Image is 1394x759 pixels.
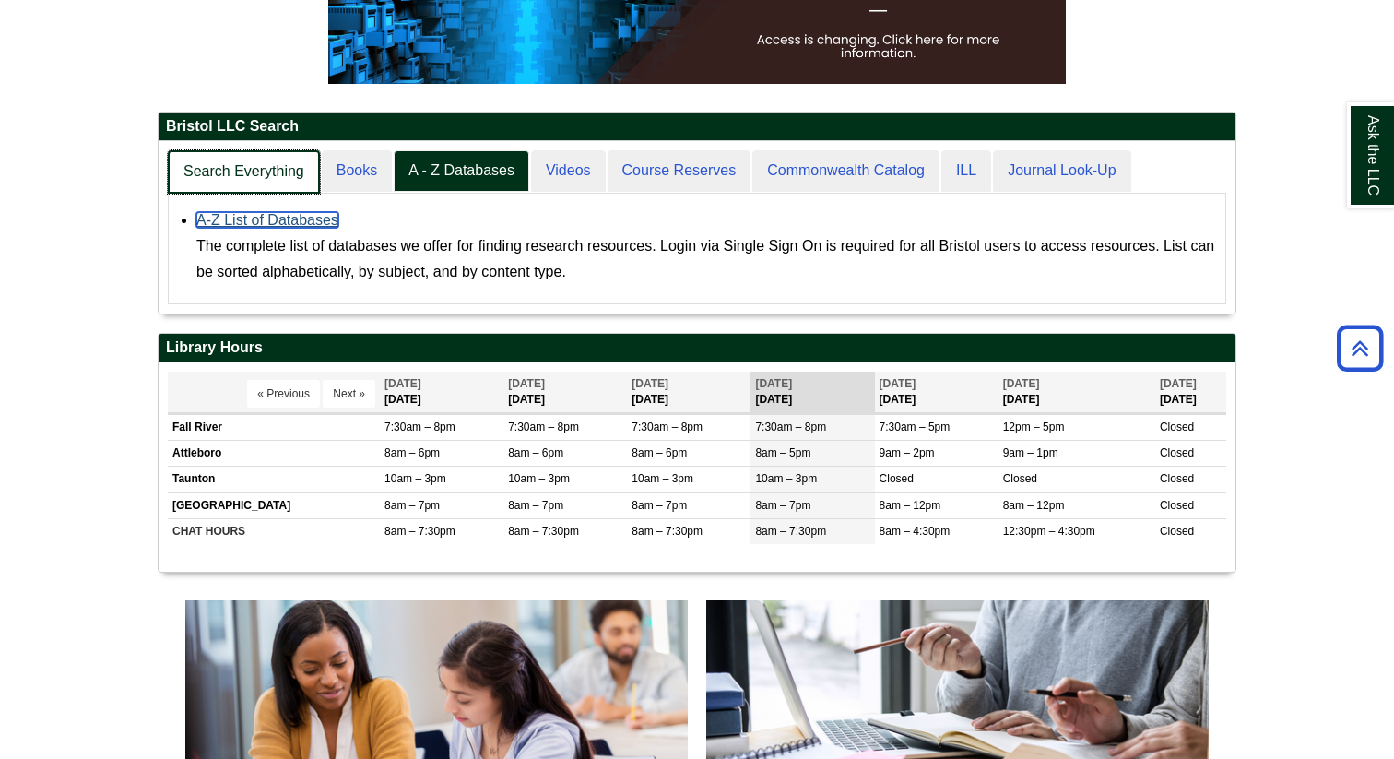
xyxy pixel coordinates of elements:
span: 10am – 3pm [755,472,817,485]
div: The complete list of databases we offer for finding research resources. Login via Single Sign On ... [196,233,1216,285]
span: 8am – 7pm [384,499,440,512]
h2: Library Hours [159,334,1235,362]
span: 8am – 4:30pm [880,525,951,538]
span: 10am – 3pm [508,472,570,485]
span: 12pm – 5pm [1003,421,1065,433]
span: 7:30am – 5pm [880,421,951,433]
th: [DATE] [503,372,627,413]
span: 8am – 6pm [508,446,563,459]
span: 8am – 7pm [755,499,810,512]
span: [DATE] [880,377,916,390]
h2: Bristol LLC Search [159,113,1235,141]
span: Closed [1160,472,1194,485]
a: A - Z Databases [394,150,529,192]
span: Closed [1160,446,1194,459]
a: Back to Top [1330,336,1389,361]
a: Journal Look-Up [993,150,1130,192]
span: 10am – 3pm [384,472,446,485]
th: [DATE] [750,372,874,413]
th: [DATE] [998,372,1155,413]
span: 12:30pm – 4:30pm [1003,525,1095,538]
span: Closed [1160,421,1194,433]
button: « Previous [247,380,320,408]
td: [GEOGRAPHIC_DATA] [168,492,380,518]
a: Commonwealth Catalog [752,150,939,192]
span: 8am – 7:30pm [755,525,826,538]
button: Next » [323,380,375,408]
span: Closed [1003,472,1037,485]
span: 10am – 3pm [632,472,693,485]
td: Attleboro [168,441,380,467]
span: 9am – 2pm [880,446,935,459]
span: [DATE] [632,377,668,390]
span: 7:30am – 8pm [508,421,579,433]
span: [DATE] [755,377,792,390]
span: 8am – 6pm [632,446,687,459]
span: 8am – 7:30pm [508,525,579,538]
span: 7:30am – 8pm [755,421,826,433]
span: 8am – 6pm [384,446,440,459]
span: 8am – 12pm [1003,499,1065,512]
span: Closed [1160,499,1194,512]
span: [DATE] [508,377,545,390]
span: [DATE] [1003,377,1040,390]
a: Search Everything [168,150,320,194]
span: 8am – 7:30pm [632,525,703,538]
th: [DATE] [627,372,750,413]
a: Books [322,150,392,192]
td: Fall River [168,415,380,441]
span: [DATE] [1160,377,1197,390]
span: 8am – 7pm [508,499,563,512]
span: 8am – 5pm [755,446,810,459]
span: 7:30am – 8pm [384,421,455,433]
th: [DATE] [380,372,503,413]
span: 8am – 12pm [880,499,941,512]
td: Taunton [168,467,380,492]
a: A-Z List of Databases [196,212,338,228]
span: Closed [880,472,914,485]
span: Closed [1160,525,1194,538]
th: [DATE] [1155,372,1226,413]
td: CHAT HOURS [168,518,380,544]
a: ILL [941,150,991,192]
a: Videos [531,150,606,192]
span: 8am – 7:30pm [384,525,455,538]
span: 9am – 1pm [1003,446,1058,459]
th: [DATE] [875,372,998,413]
span: [DATE] [384,377,421,390]
span: 8am – 7pm [632,499,687,512]
span: 7:30am – 8pm [632,421,703,433]
a: Course Reserves [608,150,751,192]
